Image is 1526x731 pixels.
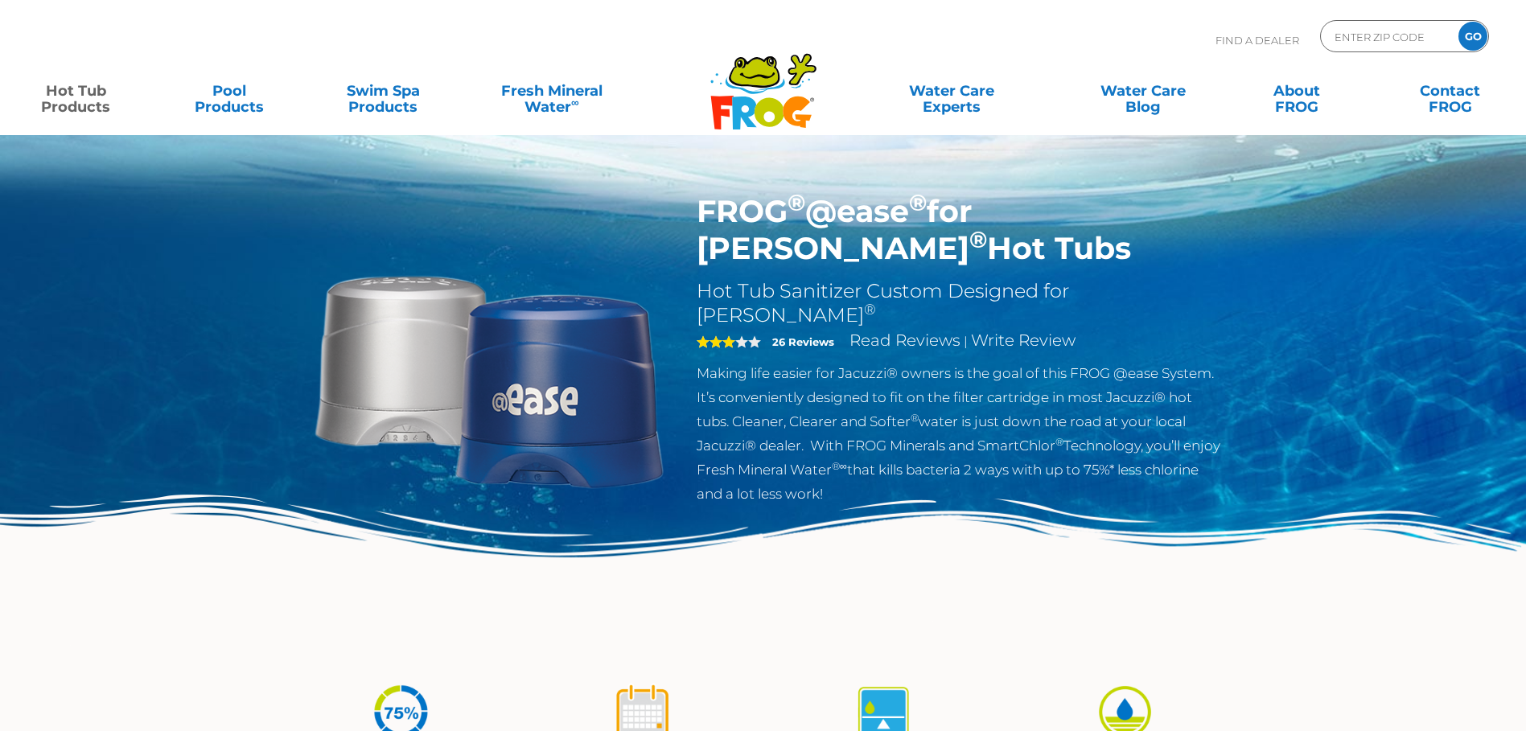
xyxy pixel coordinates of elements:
[701,32,825,130] img: Frog Products Logo
[864,301,876,318] sup: ®
[571,96,579,109] sup: ∞
[1055,436,1063,448] sup: ®
[697,279,1222,327] h2: Hot Tub Sanitizer Custom Designed for [PERSON_NAME]
[1083,75,1203,107] a: Water CareBlog
[170,75,290,107] a: PoolProducts
[855,75,1049,107] a: Water CareExperts
[969,225,987,253] sup: ®
[477,75,627,107] a: Fresh MineralWater∞
[1236,75,1356,107] a: AboutFROG
[1390,75,1510,107] a: ContactFROG
[697,361,1222,506] p: Making life easier for Jacuzzi® owners is the goal of this FROG @ease System. It’s conveniently d...
[772,335,834,348] strong: 26 Reviews
[909,188,927,216] sup: ®
[323,75,443,107] a: Swim SpaProducts
[971,331,1076,350] a: Write Review
[697,335,735,348] span: 3
[849,331,960,350] a: Read Reviews
[16,75,136,107] a: Hot TubProducts
[832,460,847,472] sup: ®∞
[1215,20,1299,60] p: Find A Dealer
[911,412,919,424] sup: ®
[964,334,968,349] span: |
[1458,22,1487,51] input: GO
[305,193,673,561] img: Sundance-cartridges-2.png
[697,193,1222,267] h1: FROG @ease for [PERSON_NAME] Hot Tubs
[788,188,805,216] sup: ®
